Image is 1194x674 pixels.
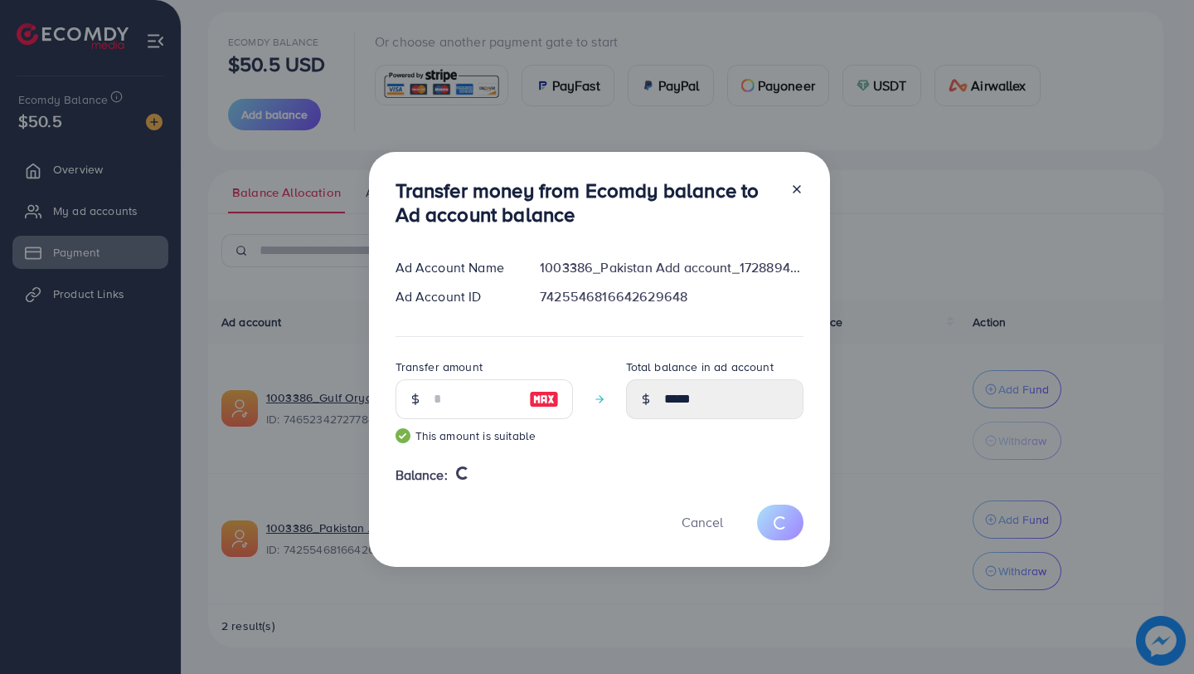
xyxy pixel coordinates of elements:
label: Total balance in ad account [626,359,774,375]
button: Cancel [661,505,744,540]
img: image [529,389,559,409]
label: Transfer amount [396,359,483,375]
span: Cancel [682,513,723,531]
h3: Transfer money from Ecomdy balance to Ad account balance [396,178,777,227]
div: Ad Account ID [382,287,527,306]
img: guide [396,428,410,443]
div: 7425546816642629648 [527,287,816,306]
span: Balance: [396,466,448,485]
div: Ad Account Name [382,258,527,277]
small: This amount is suitable [396,427,573,444]
div: 1003386_Pakistan Add account_1728894866261 [527,258,816,277]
